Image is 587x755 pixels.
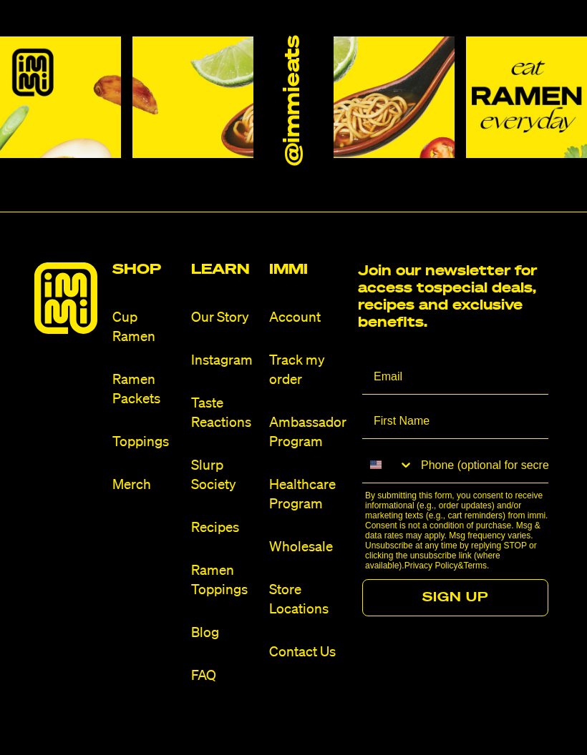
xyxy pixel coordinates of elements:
[191,561,258,600] a: Ramen Toppings
[191,351,258,370] a: Instagram
[370,459,382,470] img: United States
[362,579,548,616] button: SIGN UP
[34,262,97,334] img: immieats
[269,475,346,514] a: Healthcare Program
[112,433,179,452] a: Toppings
[269,351,346,390] a: Track my order
[112,370,179,409] a: Ramen Packets
[132,36,253,157] img: Instagram
[269,643,346,662] a: Contact Us
[191,456,258,495] a: Slurp Society
[362,448,414,482] button: Search Countries
[334,36,455,157] img: Instagram
[191,308,258,327] a: Our Story
[191,518,258,538] a: Recipes
[269,308,346,327] a: Account
[191,623,258,643] a: Blog
[269,262,346,277] h2: Immi
[414,448,548,483] input: Phone (optional for secret deals)
[269,581,346,619] a: Store Locations
[463,561,487,571] a: Terms
[269,538,346,557] a: Wholesale
[362,359,548,395] input: Email
[7,689,155,748] iframe: Marketing Popup
[404,561,458,571] a: Privacy Policy
[269,413,346,452] a: Ambassador Program
[112,308,179,347] a: Cup Ramen
[112,262,179,277] h2: Shop
[358,262,553,331] h2: Join our newsletter for access to special deals, recipes and exclusive benefits.
[466,36,587,157] img: Instagram
[362,403,548,439] input: First Name
[112,475,179,495] a: Merch
[365,490,553,571] p: By submitting this form, you consent to receive informational (e.g., order updates) and/or market...
[191,394,258,433] a: Taste Reactions
[191,262,258,277] h2: Learn
[281,36,306,166] a: @immieats
[191,666,258,686] a: FAQ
